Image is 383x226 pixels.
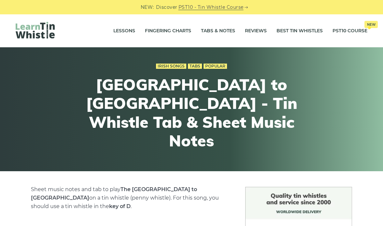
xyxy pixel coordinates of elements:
a: Popular [204,64,227,69]
a: Lessons [113,23,135,39]
p: Sheet music notes and tab to play on a tin whistle (penny whistle). For this song, you should use... [31,185,230,211]
a: PST10 CourseNew [333,23,367,39]
span: New [364,21,378,28]
h1: [GEOGRAPHIC_DATA] to [GEOGRAPHIC_DATA] - Tin Whistle Tab & Sheet Music Notes [72,75,311,150]
strong: key of D [109,203,131,209]
a: Tabs & Notes [201,23,235,39]
a: Reviews [245,23,267,39]
a: Fingering Charts [145,23,191,39]
a: Best Tin Whistles [277,23,323,39]
img: LearnTinWhistle.com [16,22,55,38]
a: Irish Songs [156,64,186,69]
a: Tabs [188,64,202,69]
